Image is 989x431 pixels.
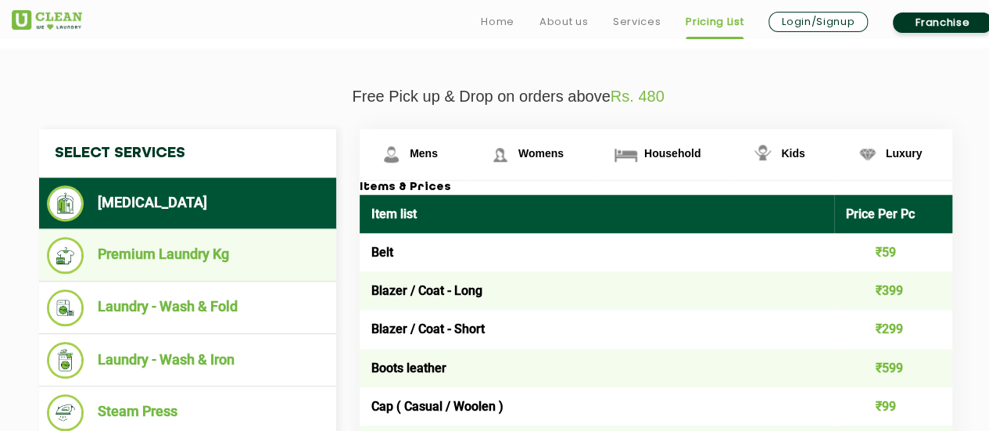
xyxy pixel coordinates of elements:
img: Kids [749,141,776,168]
img: UClean Laundry and Dry Cleaning [12,10,82,30]
li: Laundry - Wash & Fold [47,289,328,326]
th: Price Per Pc [834,195,953,233]
td: Blazer / Coat - Short [360,310,834,348]
a: Login/Signup [769,12,868,32]
h4: Select Services [39,129,336,178]
td: ₹599 [834,349,953,387]
img: Luxury [854,141,881,168]
td: Boots leather [360,349,834,387]
a: About us [539,13,588,31]
td: Belt [360,233,834,271]
img: Household [612,141,640,168]
a: Services [613,13,661,31]
h3: Items & Prices [360,181,952,195]
span: Mens [410,147,438,160]
td: ₹399 [834,271,953,310]
span: Womens [518,147,564,160]
li: [MEDICAL_DATA] [47,185,328,221]
img: Mens [378,141,405,168]
td: Cap ( Casual / Woolen ) [360,387,834,426]
th: Item list [360,195,834,233]
td: ₹99 [834,387,953,426]
li: Steam Press [47,394,328,431]
li: Laundry - Wash & Iron [47,342,328,379]
a: Pricing List [686,13,744,31]
img: Laundry - Wash & Iron [47,342,84,379]
span: Luxury [886,147,923,160]
img: Womens [486,141,514,168]
img: Premium Laundry Kg [47,237,84,274]
img: Steam Press [47,394,84,431]
td: ₹59 [834,233,953,271]
a: Home [481,13,514,31]
td: ₹299 [834,310,953,348]
td: Blazer / Coat - Long [360,271,834,310]
span: Kids [781,147,804,160]
span: Rs. 480 [611,88,665,105]
li: Premium Laundry Kg [47,237,328,274]
span: Household [644,147,701,160]
img: Laundry - Wash & Fold [47,289,84,326]
img: Dry Cleaning [47,185,84,221]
